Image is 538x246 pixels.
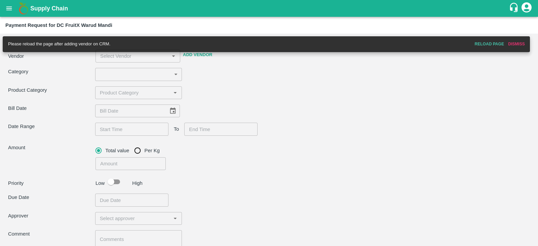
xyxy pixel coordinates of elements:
[30,5,68,12] b: Supply Chain
[171,214,180,223] button: Open
[98,52,158,60] input: Select Vendor
[509,2,521,14] div: customer-support
[5,23,112,28] b: Payment Request for DC FruitX Warud Mandi
[30,4,509,13] a: Supply Chain
[95,123,164,135] input: Choose date
[95,105,164,117] input: Bill Date
[95,144,165,157] div: payment_amount_type
[8,52,93,60] p: Vendor
[97,214,169,223] input: Select approver
[8,230,95,238] p: Comment
[8,123,95,130] p: Date Range
[17,2,30,15] img: logo
[506,39,527,49] button: Dismiss
[169,52,178,60] button: Open
[95,157,166,170] input: Amount
[8,105,95,112] p: Bill Date
[8,212,95,219] p: Approver
[8,144,93,151] p: Amount
[521,1,533,15] div: account of current user
[97,88,169,97] input: Product Category
[95,194,164,206] input: Choose date
[8,86,95,94] p: Product Category
[184,123,253,135] input: Choose date
[8,194,95,201] p: Due Date
[473,39,506,49] button: Reload Page
[145,147,160,154] span: Per Kg
[8,179,93,187] p: Priority
[105,147,129,154] span: Total value
[174,125,179,133] span: To
[1,1,17,16] button: open drawer
[132,179,143,187] p: High
[166,105,179,117] button: Choose date
[180,49,215,61] button: Add Vendor
[8,68,95,75] p: Category
[171,88,180,97] button: Open
[8,38,110,50] div: Please reload the page after adding vendor on CRM.
[95,179,105,187] p: Low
